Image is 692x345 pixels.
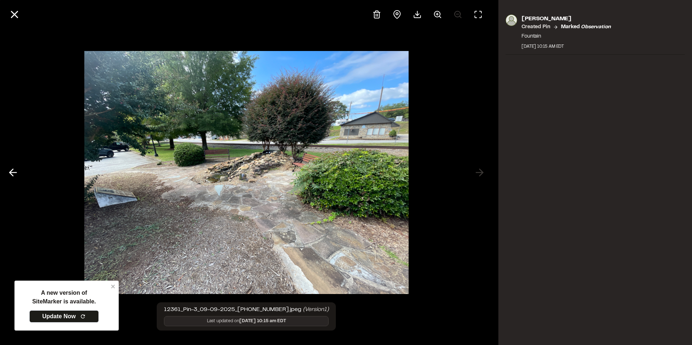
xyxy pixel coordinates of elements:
p: [PERSON_NAME] [522,14,611,23]
p: Fountain [522,33,611,41]
p: Marked [561,23,611,31]
em: observation [581,25,611,29]
button: Previous photo [4,164,22,181]
button: Zoom in [429,6,446,23]
button: Close modal [6,6,23,23]
button: Toggle Fullscreen [469,6,487,23]
div: View pin on map [388,6,406,23]
p: Created Pin [522,23,550,31]
img: photo [506,14,517,26]
img: file [84,44,409,301]
div: [DATE] 10:15 AM EDT [522,43,611,50]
